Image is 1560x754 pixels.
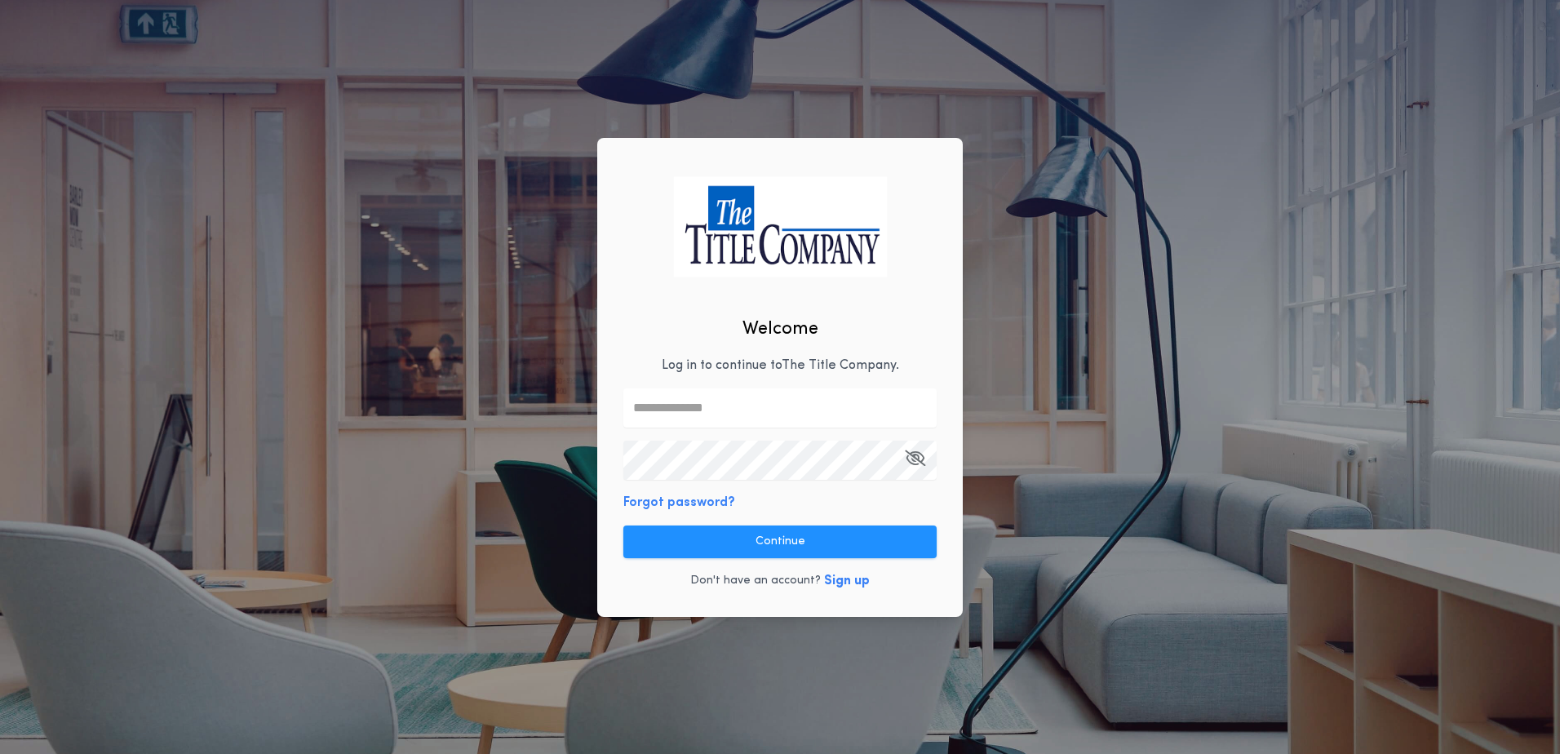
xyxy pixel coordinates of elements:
button: Sign up [824,571,870,591]
img: logo [673,176,887,277]
button: Continue [623,526,937,558]
p: Log in to continue to The Title Company . [662,356,899,375]
p: Don't have an account? [690,573,821,589]
h2: Welcome [742,316,818,343]
button: Forgot password? [623,493,735,512]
